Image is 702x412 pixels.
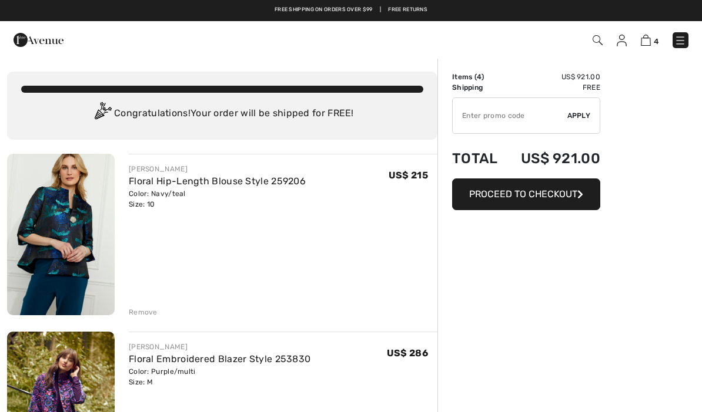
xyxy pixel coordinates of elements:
[641,33,658,47] a: 4
[506,72,600,82] td: US$ 921.00
[641,35,651,46] img: Shopping Bag
[674,35,686,46] img: Menu
[129,353,310,364] a: Floral Embroidered Blazer Style 253830
[388,6,427,14] a: Free Returns
[452,82,506,93] td: Shipping
[380,6,381,14] span: |
[452,72,506,82] td: Items ( )
[506,139,600,178] td: US$ 921.00
[129,366,310,387] div: Color: Purple/multi Size: M
[129,188,306,210] div: Color: Navy/teal Size: 10
[389,170,428,181] span: US$ 215
[453,98,567,133] input: Promo code
[593,35,603,45] img: Search
[129,342,310,352] div: [PERSON_NAME]
[477,73,482,81] span: 4
[7,154,115,315] img: Floral Hip-Length Blouse Style 259206
[617,35,627,46] img: My Info
[14,33,63,45] a: 1ère Avenue
[91,102,114,126] img: Congratulation2.svg
[275,6,373,14] a: Free shipping on orders over $99
[452,139,506,178] td: Total
[387,347,428,359] span: US$ 286
[469,188,577,200] span: Proceed to Checkout
[129,175,306,187] a: Floral Hip-Length Blouse Style 259206
[129,307,158,318] div: Remove
[14,28,63,52] img: 1ère Avenue
[129,164,306,174] div: [PERSON_NAME]
[452,178,600,210] button: Proceed to Checkout
[567,110,591,121] span: Apply
[506,82,600,93] td: Free
[654,37,658,46] span: 4
[21,102,423,126] div: Congratulations! Your order will be shipped for FREE!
